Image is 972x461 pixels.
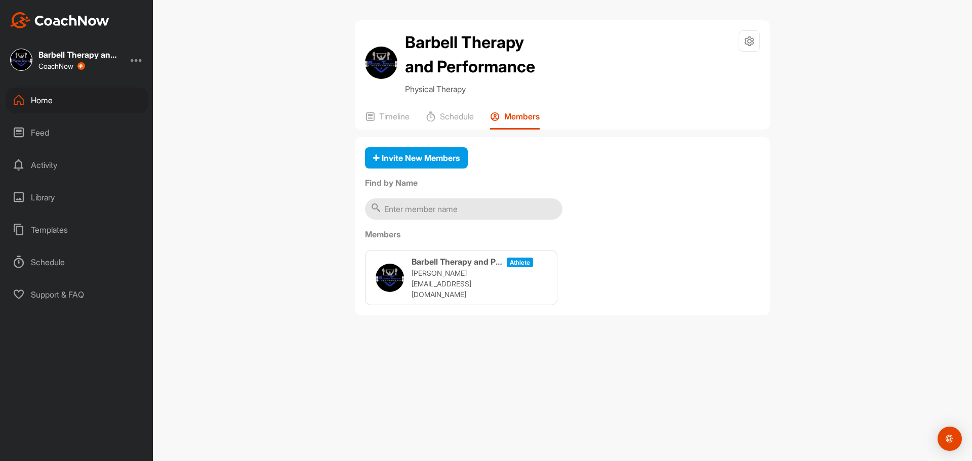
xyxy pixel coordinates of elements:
[504,111,540,121] p: Members
[365,198,562,220] input: Enter member name
[365,177,760,189] label: Find by Name
[507,258,533,267] span: athlete
[412,256,503,268] h3: Barbell Therapy and Performance
[6,282,148,307] div: Support & FAQ
[405,83,542,95] p: Physical Therapy
[938,427,962,451] div: Open Intercom Messenger
[10,12,109,28] img: CoachNow
[365,47,397,79] img: avatar
[6,152,148,178] div: Activity
[365,147,468,169] button: Invite New Members
[10,49,32,71] img: square_2e6807cc2409ececdde4bd4faa7050b0.jpg
[6,249,148,275] div: Schedule
[440,111,474,121] p: Schedule
[6,185,148,210] div: Library
[6,88,148,113] div: Home
[379,111,410,121] p: Timeline
[412,268,513,300] p: [PERSON_NAME][EMAIL_ADDRESS][DOMAIN_NAME]
[6,120,148,145] div: Feed
[373,153,460,163] span: Invite New Members
[38,51,119,59] div: Barbell Therapy and Performance
[376,264,404,292] img: user
[6,217,148,242] div: Templates
[405,30,542,79] h2: Barbell Therapy and Performance
[365,228,760,240] label: Members
[38,62,85,70] div: CoachNow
